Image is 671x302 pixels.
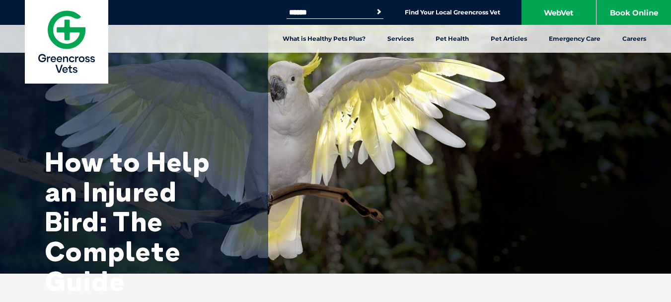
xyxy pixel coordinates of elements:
[611,25,657,53] a: Careers
[376,25,425,53] a: Services
[538,25,611,53] a: Emergency Care
[405,8,500,16] a: Find Your Local Greencross Vet
[425,25,480,53] a: Pet Health
[374,7,384,17] button: Search
[272,25,376,53] a: What is Healthy Pets Plus?
[480,25,538,53] a: Pet Articles
[45,147,243,296] h1: How to Help an Injured Bird: The Complete Guide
